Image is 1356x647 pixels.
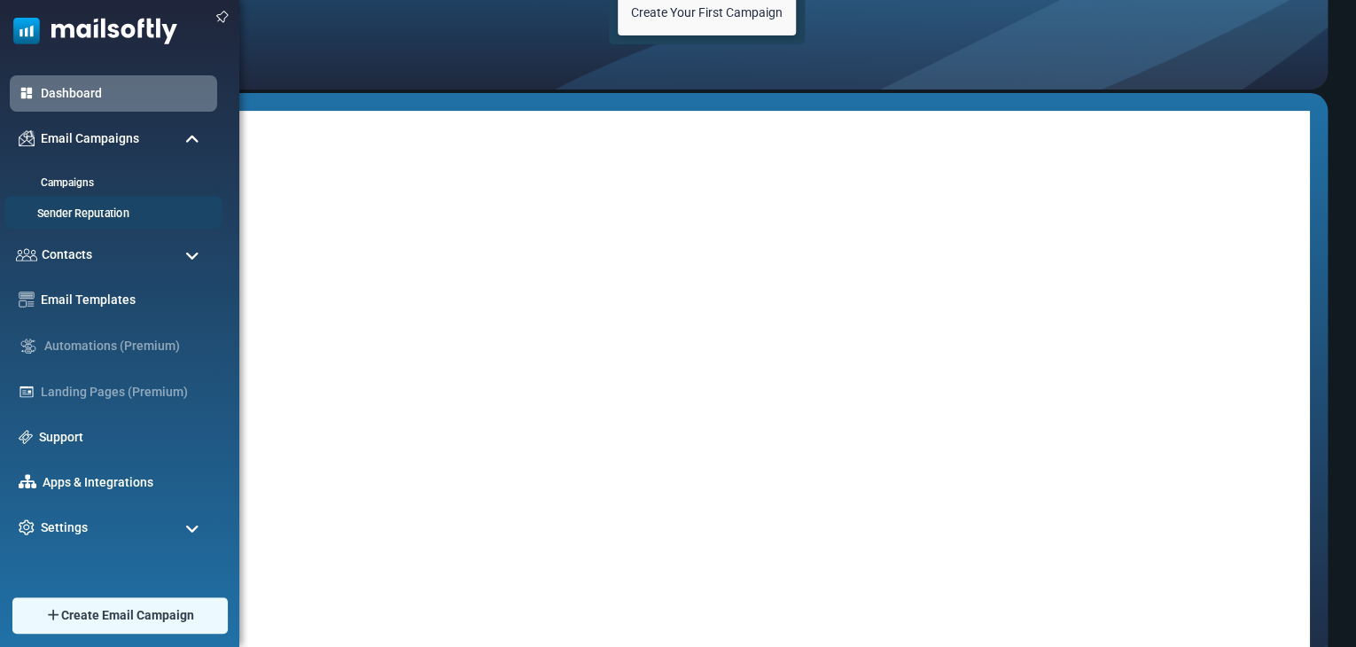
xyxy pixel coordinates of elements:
[16,248,37,261] img: contacts-icon.svg
[19,384,35,400] img: landing_pages.svg
[41,518,88,537] span: Settings
[43,473,208,492] a: Apps & Integrations
[19,130,35,146] img: campaigns-icon.png
[10,175,213,191] a: Campaigns
[41,84,208,103] a: Dashboard
[41,129,139,148] span: Email Campaigns
[19,336,38,356] img: workflow.svg
[19,430,33,444] img: support-icon.svg
[19,519,35,535] img: settings-icon.svg
[4,206,217,222] a: Sender Reputation
[19,85,35,101] img: dashboard-icon-active.svg
[39,428,208,447] a: Support
[19,292,35,308] img: email-templates-icon.svg
[61,606,194,625] span: Create Email Campaign
[42,246,92,264] span: Contacts
[631,5,783,19] span: Create Your First Campaign
[41,291,208,309] a: Email Templates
